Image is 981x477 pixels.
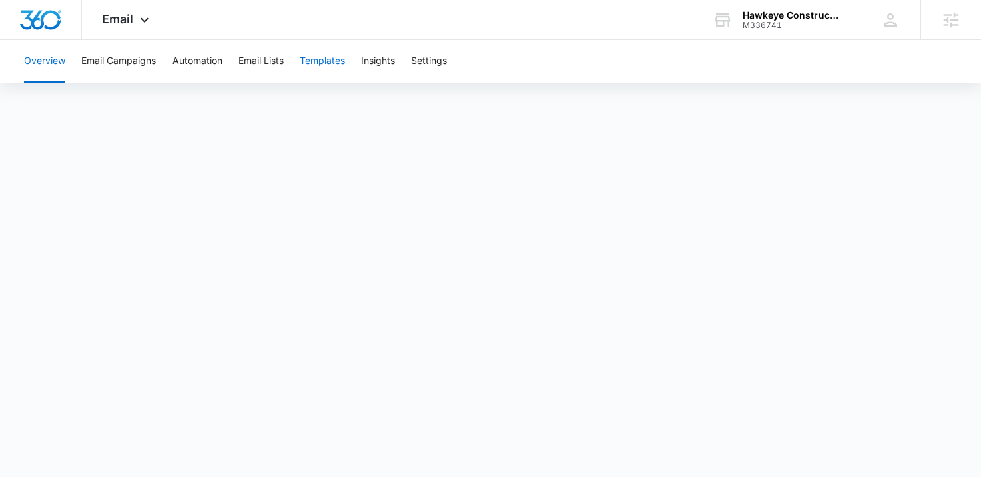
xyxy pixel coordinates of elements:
span: Email [102,12,133,26]
div: account id [743,21,840,30]
button: Email Campaigns [81,40,156,83]
button: Settings [411,40,447,83]
button: Automation [172,40,222,83]
button: Overview [24,40,65,83]
div: account name [743,10,840,21]
button: Insights [361,40,395,83]
button: Email Lists [238,40,284,83]
button: Templates [300,40,345,83]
